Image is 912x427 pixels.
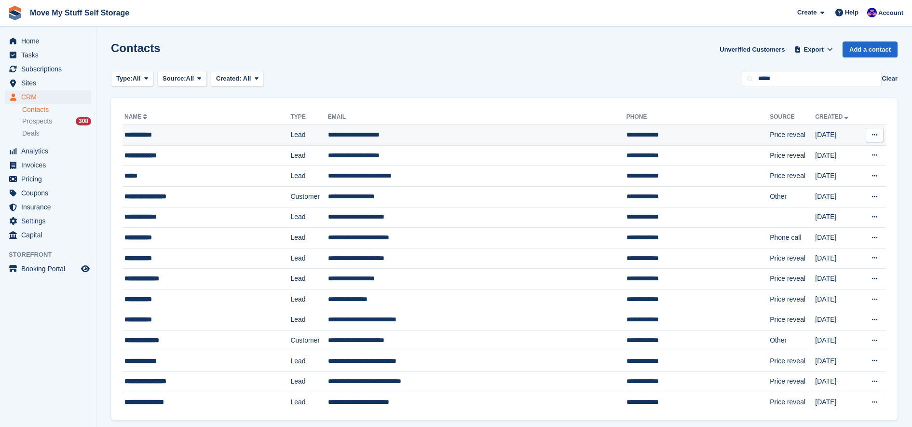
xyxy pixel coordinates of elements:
[21,200,79,214] span: Insurance
[5,200,91,214] a: menu
[815,166,860,187] td: [DATE]
[21,214,79,228] span: Settings
[186,74,194,83] span: All
[867,8,877,17] img: Jade Whetnall
[770,228,815,248] td: Phone call
[5,228,91,242] a: menu
[815,228,860,248] td: [DATE]
[5,186,91,200] a: menu
[21,262,79,275] span: Booking Portal
[5,172,91,186] a: menu
[290,248,327,269] td: Lead
[770,125,815,146] td: Price reveal
[716,41,789,57] a: Unverified Customers
[22,116,91,126] a: Prospects 308
[815,186,860,207] td: [DATE]
[5,90,91,104] a: menu
[21,90,79,104] span: CRM
[290,269,327,289] td: Lead
[76,117,91,125] div: 308
[815,310,860,331] td: [DATE]
[290,145,327,166] td: Lead
[770,248,815,269] td: Price reveal
[111,41,161,55] h1: Contacts
[770,166,815,187] td: Price reveal
[22,128,91,138] a: Deals
[770,310,815,331] td: Price reveal
[770,269,815,289] td: Price reveal
[5,34,91,48] a: menu
[22,117,52,126] span: Prospects
[770,372,815,392] td: Price reveal
[290,207,327,228] td: Lead
[815,331,860,351] td: [DATE]
[21,34,79,48] span: Home
[290,289,327,310] td: Lead
[80,263,91,275] a: Preview store
[770,351,815,372] td: Price reveal
[21,144,79,158] span: Analytics
[21,172,79,186] span: Pricing
[290,372,327,392] td: Lead
[133,74,141,83] span: All
[815,248,860,269] td: [DATE]
[770,186,815,207] td: Other
[626,110,770,125] th: Phone
[815,113,850,120] a: Created
[815,269,860,289] td: [DATE]
[5,48,91,62] a: menu
[815,351,860,372] td: [DATE]
[21,62,79,76] span: Subscriptions
[21,186,79,200] span: Coupons
[815,372,860,392] td: [DATE]
[815,289,860,310] td: [DATE]
[815,145,860,166] td: [DATE]
[290,310,327,331] td: Lead
[163,74,186,83] span: Source:
[5,76,91,90] a: menu
[815,392,860,412] td: [DATE]
[815,207,860,228] td: [DATE]
[290,228,327,248] td: Lead
[290,392,327,412] td: Lead
[5,144,91,158] a: menu
[804,45,824,55] span: Export
[211,71,264,87] button: Created: All
[5,262,91,275] a: menu
[111,71,153,87] button: Type: All
[843,41,898,57] a: Add a contact
[290,186,327,207] td: Customer
[290,125,327,146] td: Lead
[5,158,91,172] a: menu
[770,145,815,166] td: Price reveal
[22,129,40,138] span: Deals
[878,8,903,18] span: Account
[770,289,815,310] td: Price reveal
[9,250,96,260] span: Storefront
[243,75,251,82] span: All
[21,228,79,242] span: Capital
[116,74,133,83] span: Type:
[797,8,817,17] span: Create
[845,8,858,17] span: Help
[26,5,133,21] a: Move My Stuff Self Storage
[21,76,79,90] span: Sites
[792,41,835,57] button: Export
[290,351,327,372] td: Lead
[21,158,79,172] span: Invoices
[8,6,22,20] img: stora-icon-8386f47178a22dfd0bd8f6a31ec36ba5ce8667c1dd55bd0f319d3a0aa187defe.svg
[770,331,815,351] td: Other
[770,110,815,125] th: Source
[328,110,626,125] th: Email
[216,75,242,82] span: Created:
[5,62,91,76] a: menu
[157,71,207,87] button: Source: All
[290,331,327,351] td: Customer
[21,48,79,62] span: Tasks
[5,214,91,228] a: menu
[124,113,149,120] a: Name
[290,110,327,125] th: Type
[815,125,860,146] td: [DATE]
[882,74,898,83] button: Clear
[770,392,815,412] td: Price reveal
